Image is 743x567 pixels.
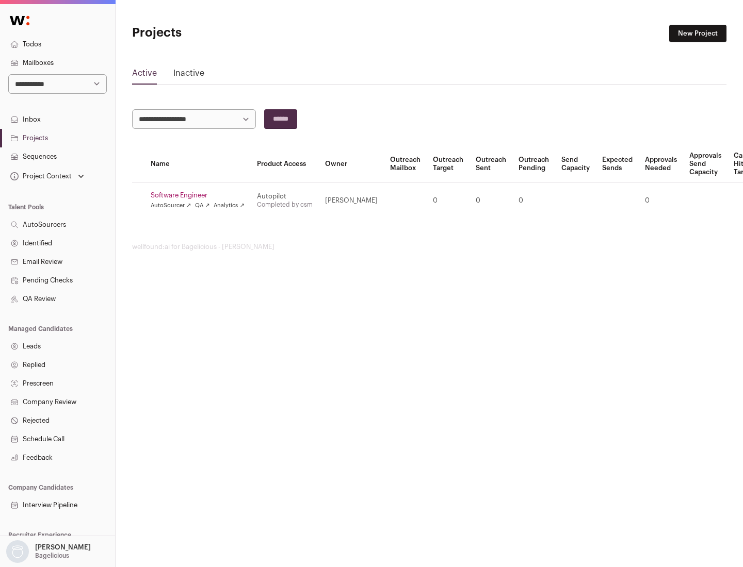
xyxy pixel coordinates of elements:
[669,25,726,42] a: New Project
[512,183,555,219] td: 0
[6,540,29,563] img: nopic.png
[173,67,204,84] a: Inactive
[319,145,384,183] th: Owner
[427,183,470,219] td: 0
[427,145,470,183] th: Outreach Target
[555,145,596,183] th: Send Capacity
[35,543,91,552] p: [PERSON_NAME]
[8,172,72,180] div: Project Context
[151,202,191,210] a: AutoSourcer ↗
[683,145,728,183] th: Approvals Send Capacity
[35,552,69,560] p: Bagelicious
[512,145,555,183] th: Outreach Pending
[319,183,384,219] td: [PERSON_NAME]
[4,540,93,563] button: Open dropdown
[470,183,512,219] td: 0
[132,67,157,84] a: Active
[8,169,86,184] button: Open dropdown
[132,25,330,41] h1: Projects
[384,145,427,183] th: Outreach Mailbox
[470,145,512,183] th: Outreach Sent
[257,192,313,201] div: Autopilot
[4,10,35,31] img: Wellfound
[251,145,319,183] th: Product Access
[132,243,726,251] footer: wellfound:ai for Bagelicious - [PERSON_NAME]
[144,145,251,183] th: Name
[639,145,683,183] th: Approvals Needed
[639,183,683,219] td: 0
[257,202,313,208] a: Completed by csm
[596,145,639,183] th: Expected Sends
[214,202,244,210] a: Analytics ↗
[195,202,209,210] a: QA ↗
[151,191,245,199] a: Software Engineer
